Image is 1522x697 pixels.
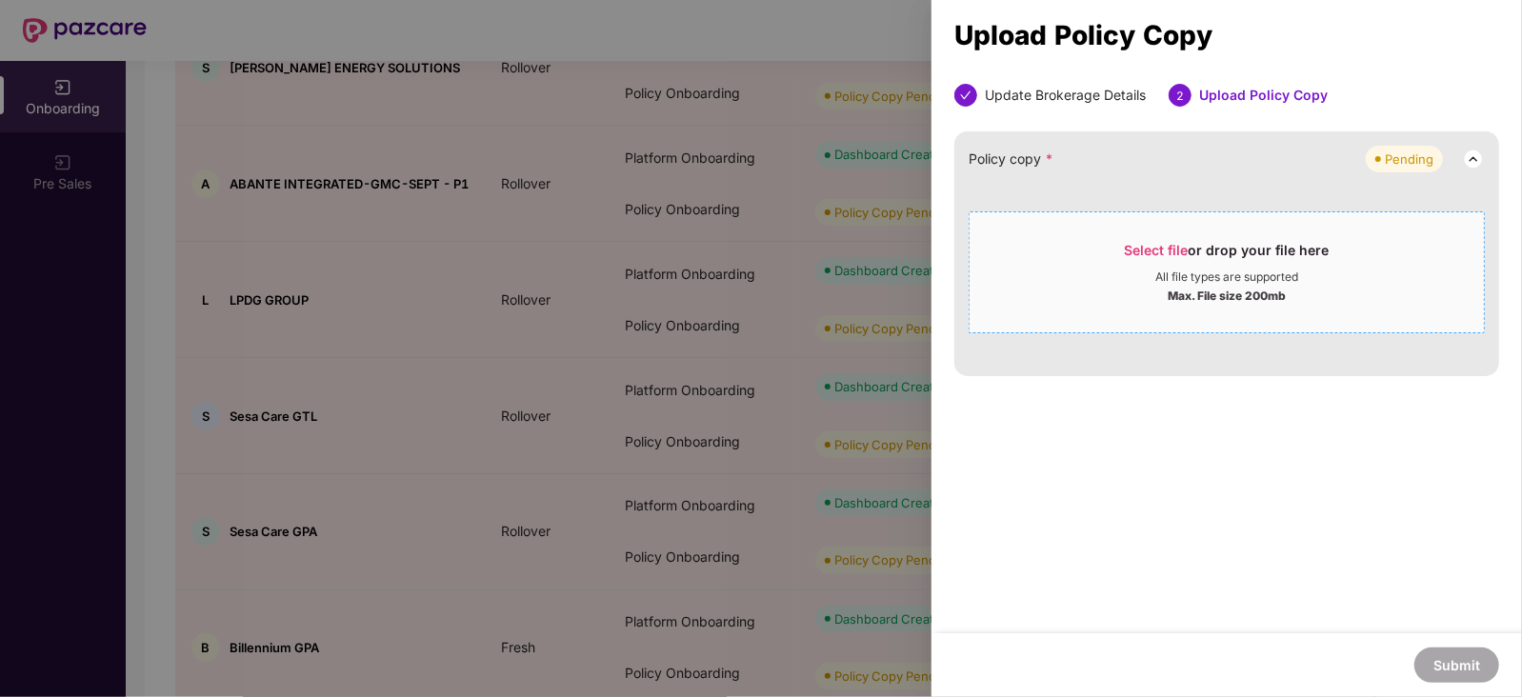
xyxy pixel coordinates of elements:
[1414,647,1499,683] button: Submit
[1155,269,1298,285] div: All file types are supported
[954,25,1499,46] div: Upload Policy Copy
[1199,84,1328,107] div: Upload Policy Copy
[969,149,1053,169] span: Policy copy
[1168,285,1286,304] div: Max. File size 200mb
[970,227,1484,318] span: Select fileor drop your file hereAll file types are supportedMax. File size 200mb
[1125,242,1189,258] span: Select file
[1125,241,1330,269] div: or drop your file here
[1462,148,1485,170] img: svg+xml;base64,PHN2ZyB3aWR0aD0iMjQiIGhlaWdodD0iMjQiIHZpZXdCb3g9IjAgMCAyNCAyNCIgZmlsbD0ibm9uZSIgeG...
[960,90,971,101] span: check
[985,84,1146,107] div: Update Brokerage Details
[1385,149,1433,169] div: Pending
[1176,89,1184,103] span: 2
